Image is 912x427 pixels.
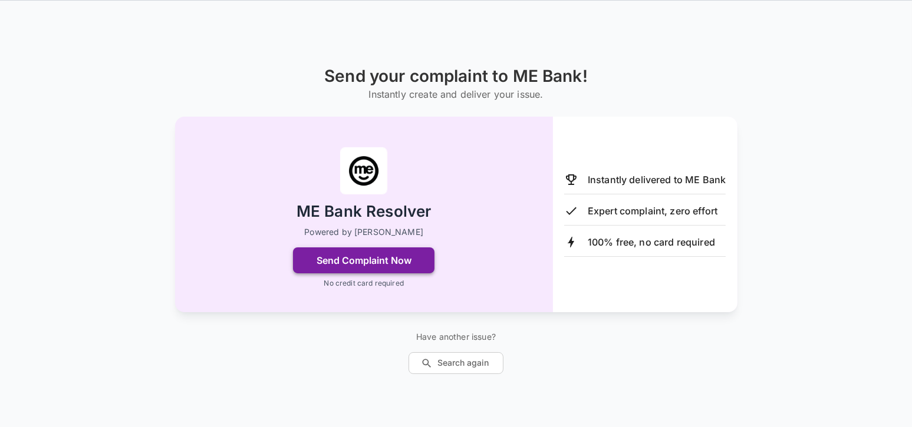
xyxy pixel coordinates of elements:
[304,226,423,238] p: Powered by [PERSON_NAME]
[324,67,588,86] h1: Send your complaint to ME Bank!
[324,278,403,289] p: No credit card required
[324,86,588,102] h6: Instantly create and deliver your issue.
[588,235,715,249] p: 100% free, no card required
[588,173,726,187] p: Instantly delivered to ME Bank
[340,147,387,194] img: ME Bank
[409,352,503,374] button: Search again
[297,201,431,222] h2: ME Bank Resolver
[409,331,503,343] p: Have another issue?
[588,204,717,218] p: Expert complaint, zero effort
[293,247,434,273] button: Send Complaint Now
